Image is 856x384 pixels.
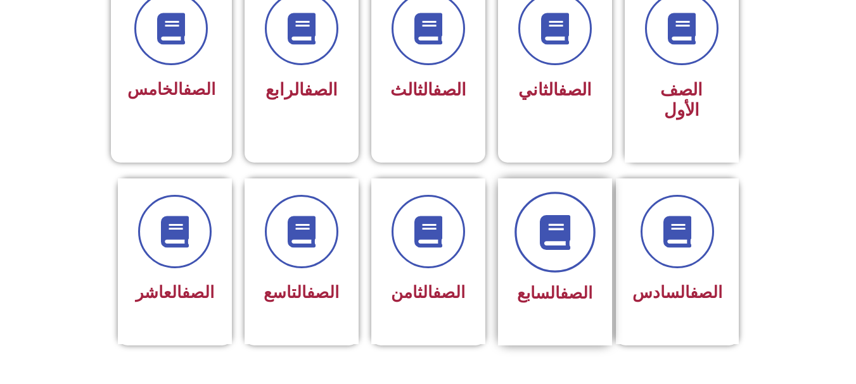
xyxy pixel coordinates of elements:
a: الصف [183,80,215,99]
a: الصف [560,283,592,302]
a: الصف [433,80,466,100]
a: الصف [558,80,592,100]
a: الصف [307,283,339,302]
span: الصف الأول [660,80,703,120]
a: الصف [304,80,338,100]
a: الصف [690,283,722,302]
span: الثاني [518,80,592,100]
span: السادس [632,283,722,302]
span: الثالث [390,80,466,100]
span: الرابع [265,80,338,100]
span: التاسع [264,283,339,302]
span: الخامس [127,80,215,99]
span: العاشر [136,283,214,302]
span: الثامن [391,283,465,302]
a: الصف [182,283,214,302]
a: الصف [433,283,465,302]
span: السابع [517,283,592,302]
